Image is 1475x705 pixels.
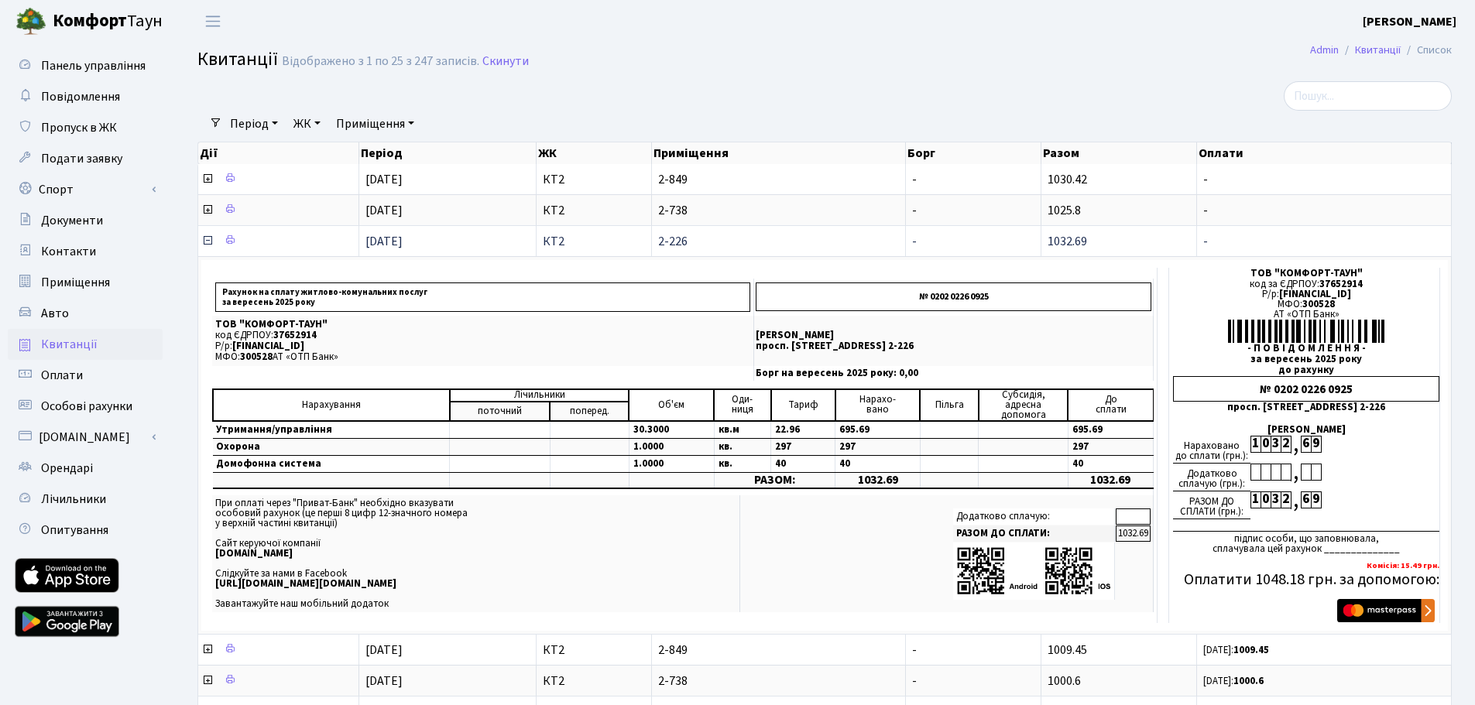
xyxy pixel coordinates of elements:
[359,142,537,164] th: Період
[1203,674,1264,688] small: [DATE]:
[1250,491,1261,508] div: 1
[1203,643,1269,657] small: [DATE]:
[543,173,646,186] span: КТ2
[194,9,232,34] button: Переключити навігацію
[450,402,550,421] td: поточний
[365,233,403,250] span: [DATE]
[835,472,921,488] td: 1032.69
[1301,491,1311,508] div: 6
[1261,436,1271,453] div: 0
[835,455,921,472] td: 40
[1355,42,1401,58] a: Квитанції
[652,142,905,164] th: Приміщення
[658,644,898,656] span: 2-849
[1291,436,1301,453] div: ,
[365,171,403,188] span: [DATE]
[756,368,1151,378] p: Борг на вересень 2025 року: 0,00
[198,142,359,164] th: Дії
[1173,365,1439,375] div: до рахунку
[41,150,122,167] span: Подати заявку
[197,46,278,73] span: Квитанції
[756,282,1151,311] p: № 0202 0226 0925
[658,204,898,217] span: 2-738
[1173,376,1439,402] div: № 0202 0226 0925
[213,455,450,472] td: Домофонна система
[771,421,835,439] td: 22.96
[1173,531,1439,554] div: підпис особи, що заповнювала, сплачувала цей рахунок ______________
[8,515,163,546] a: Опитування
[53,9,163,35] span: Таун
[8,422,163,453] a: [DOMAIN_NAME]
[1311,436,1321,453] div: 9
[213,421,450,439] td: Утримання/управління
[8,236,163,267] a: Контакти
[1250,436,1261,453] div: 1
[658,675,898,687] span: 2-738
[282,54,479,69] div: Відображено з 1 по 25 з 247 записів.
[1173,354,1439,364] div: за вересень 2025 року
[1233,643,1269,657] b: 1009.45
[714,455,770,472] td: кв.
[1281,491,1291,508] div: 2
[41,119,117,136] span: Пропуск в ЖК
[912,233,917,250] span: -
[1173,279,1439,289] div: код за ЄДРПОУ:
[956,546,1111,596] img: apps-qrcodes.png
[714,438,770,455] td: кв.
[1173,491,1250,519] div: РАЗОМ ДО СПЛАТИ (грн.):
[215,577,396,590] b: [URL][DOMAIN_NAME][DOMAIN_NAME]
[1048,642,1087,659] span: 1009.45
[912,642,917,659] span: -
[8,391,163,422] a: Особові рахунки
[1337,599,1435,622] img: Masterpass
[920,389,978,421] td: Пільга
[1271,436,1281,453] div: 3
[1048,233,1087,250] span: 1032.69
[1041,142,1197,164] th: Разом
[1173,570,1439,589] h5: Оплатити 1048.18 грн. за допомогою:
[240,350,273,364] span: 300528
[215,282,750,312] p: Рахунок на сплату житлово-комунальних послуг за вересень 2025 року
[215,320,750,330] p: ТОВ "КОМФОРТ-ТАУН"
[41,305,69,322] span: Авто
[1048,202,1081,219] span: 1025.8
[232,339,304,353] span: [FINANCIAL_ID]
[1284,81,1452,111] input: Пошук...
[1068,421,1153,439] td: 695.69
[273,328,317,342] span: 37652914
[543,235,646,248] span: КТ2
[215,341,750,351] p: Р/р:
[8,267,163,298] a: Приміщення
[835,389,921,421] td: Нарахо- вано
[1367,560,1439,571] b: Комісія: 15.49 грн.
[771,389,835,421] td: Тариф
[41,491,106,508] span: Лічильники
[1173,289,1439,299] div: Р/р:
[365,672,403,690] span: [DATE]
[1048,171,1087,188] span: 1030.42
[629,421,714,439] td: 30.3000
[629,438,714,455] td: 1.0000
[224,111,284,137] a: Період
[1068,455,1153,472] td: 40
[8,112,163,143] a: Пропуск в ЖК
[41,367,83,384] span: Оплати
[215,330,750,341] p: код ЄДРПОУ:
[41,336,98,353] span: Квитанції
[8,143,163,174] a: Подати заявку
[8,205,163,236] a: Документи
[212,495,740,612] td: При оплаті через "Приват-Банк" необхідно вказувати особовий рахунок (це перші 8 цифр 12-значного ...
[1173,310,1439,320] div: АТ «ОТП Банк»
[835,421,921,439] td: 695.69
[1068,389,1153,421] td: До cплати
[1281,436,1291,453] div: 2
[1311,491,1321,508] div: 9
[1068,438,1153,455] td: 297
[756,341,1151,351] p: просп. [STREET_ADDRESS] 2-226
[450,389,629,402] td: Лічильники
[629,389,714,421] td: Об'єм
[1363,12,1456,31] a: [PERSON_NAME]
[1271,491,1281,508] div: 3
[771,438,835,455] td: 297
[629,455,714,472] td: 1.0000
